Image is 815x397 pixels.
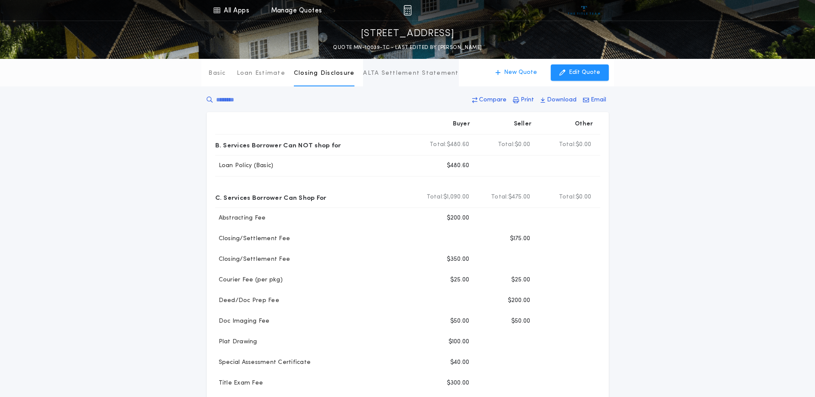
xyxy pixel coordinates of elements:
button: Edit Quote [551,64,609,81]
p: $200.00 [447,214,470,223]
p: $480.60 [447,162,470,170]
span: $0.00 [576,140,591,149]
button: Compare [470,92,509,108]
span: $475.00 [508,193,531,202]
p: Closing Disclosure [294,69,355,78]
p: $300.00 [447,379,470,388]
b: Total: [559,140,576,149]
span: $1,090.00 [443,193,469,202]
img: vs-icon [568,6,600,15]
p: C. Services Borrower Can Shop For [215,190,327,204]
p: Download [547,96,577,104]
p: $50.00 [450,317,470,326]
p: $200.00 [508,296,531,305]
b: Total: [430,140,447,149]
p: $25.00 [450,276,470,284]
b: Total: [427,193,444,202]
p: $175.00 [510,235,531,243]
p: $350.00 [447,255,470,264]
img: img [403,5,412,15]
p: Email [591,96,606,104]
p: Basic [208,69,226,78]
p: Loan Policy (Basic) [215,162,274,170]
p: Compare [479,96,507,104]
p: $40.00 [450,358,470,367]
button: Download [538,92,579,108]
p: New Quote [504,68,537,77]
p: Other [575,120,593,128]
p: Print [521,96,534,104]
button: New Quote [487,64,546,81]
p: Buyer [453,120,470,128]
p: B. Services Borrower Can NOT shop for [215,138,341,152]
b: Total: [491,193,508,202]
p: Abstracting Fee [215,214,266,223]
b: Total: [559,193,576,202]
button: Email [580,92,609,108]
p: [STREET_ADDRESS] [361,27,455,41]
span: $480.60 [447,140,470,149]
b: Total: [498,140,515,149]
button: Print [510,92,537,108]
p: Loan Estimate [237,69,285,78]
span: $0.00 [515,140,530,149]
p: Edit Quote [569,68,600,77]
p: QUOTE MN-10039-TC - LAST EDITED BY [PERSON_NAME] [333,43,482,52]
p: ALTA Settlement Statement [363,69,458,78]
span: $0.00 [576,193,591,202]
p: Courier Fee (per pkg) [215,276,283,284]
p: $25.00 [511,276,531,284]
p: Doc Imaging Fee [215,317,270,326]
p: $50.00 [511,317,531,326]
p: Title Exam Fee [215,379,263,388]
p: Special Assessment Certificate [215,358,311,367]
p: Closing/Settlement Fee [215,235,290,243]
p: $100.00 [449,338,470,346]
p: Seller [514,120,532,128]
p: Deed/Doc Prep Fee [215,296,279,305]
p: Plat Drawing [215,338,257,346]
p: Closing/Settlement Fee [215,255,290,264]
